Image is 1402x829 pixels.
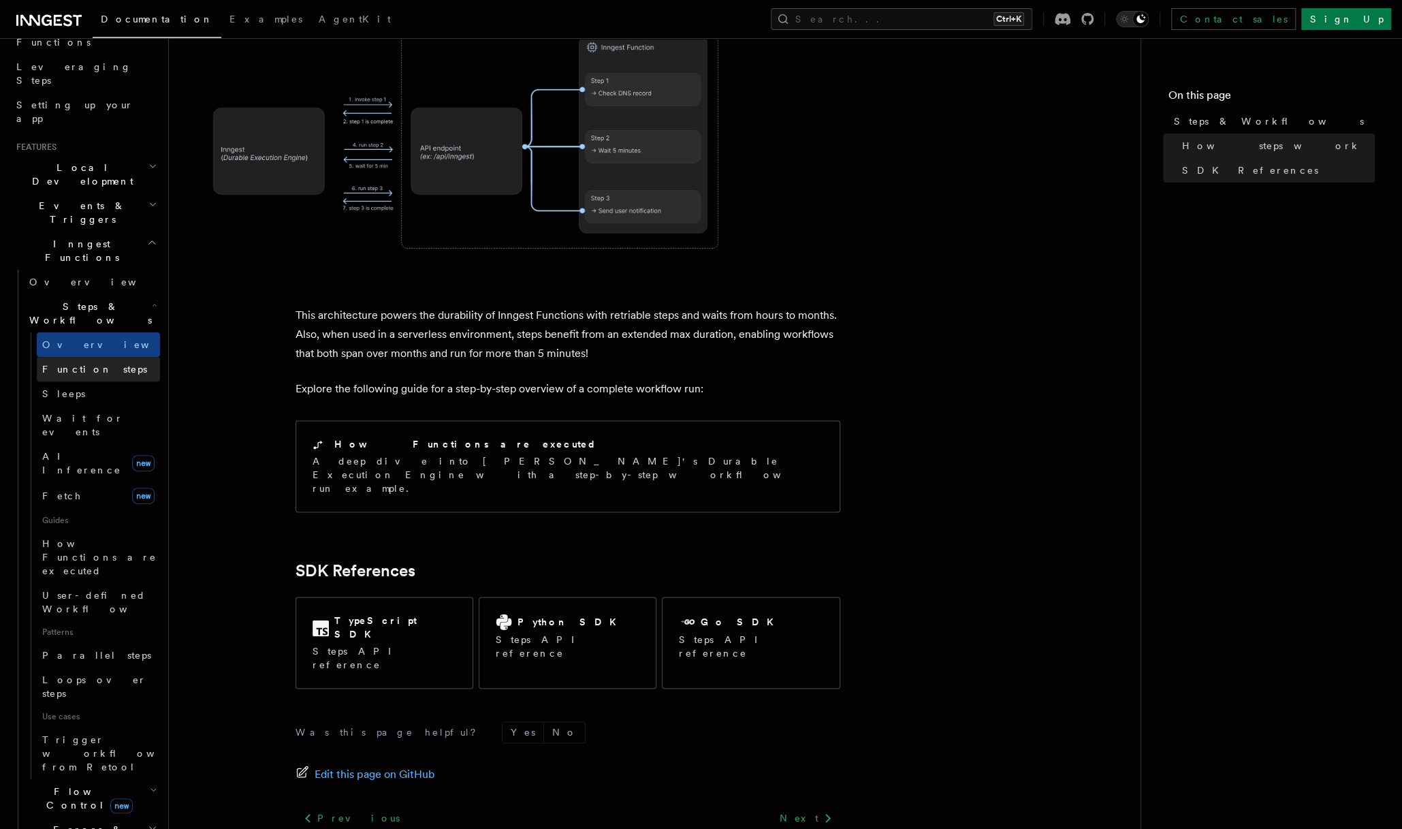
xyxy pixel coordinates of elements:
[11,193,160,232] button: Events & Triggers
[24,300,152,327] span: Steps & Workflows
[296,306,840,363] p: This architecture powers the durability of Inngest Functions with retriable steps and waits from ...
[132,455,155,471] span: new
[11,161,148,188] span: Local Development
[1301,8,1391,30] a: Sign Up
[16,61,131,86] span: Leveraging Steps
[1182,139,1361,153] span: How steps work
[313,644,456,672] p: Steps API reference
[1116,11,1149,27] button: Toggle dark mode
[296,420,840,512] a: How Functions are executedA deep dive into [PERSON_NAME]'s Durable Execution Engine with a step-b...
[1174,114,1364,128] span: Steps & Workflows
[334,614,456,641] h2: TypeScript SDK
[496,633,639,660] p: Steps API reference
[296,765,435,784] a: Edit this page on GitHub
[1171,8,1296,30] a: Contact sales
[1182,163,1318,177] span: SDK References
[11,232,160,270] button: Inngest Functions
[42,339,182,350] span: Overview
[11,93,160,131] a: Setting up your app
[37,583,160,621] a: User-defined Workflows
[771,8,1032,30] button: Search...Ctrl+K
[37,332,160,357] a: Overview
[679,633,823,660] p: Steps API reference
[310,4,399,37] a: AgentKit
[24,332,160,779] div: Steps & Workflows
[42,451,121,475] span: AI Inference
[37,643,160,668] a: Parallel steps
[296,561,415,580] a: SDK References
[42,590,165,614] span: User-defined Workflows
[42,413,123,437] span: Wait for events
[42,674,146,699] span: Loops over steps
[110,798,133,813] span: new
[11,237,147,264] span: Inngest Functions
[1168,109,1375,134] a: Steps & Workflows
[24,270,160,294] a: Overview
[24,779,160,817] button: Flow Controlnew
[313,454,823,495] p: A deep dive into [PERSON_NAME]'s Durable Execution Engine with a step-by-step workflow run example.
[11,155,160,193] button: Local Development
[11,142,57,153] span: Features
[1177,134,1375,158] a: How steps work
[24,294,160,332] button: Steps & Workflows
[24,785,150,812] span: Flow Control
[37,406,160,444] a: Wait for events
[42,538,157,576] span: How Functions are executed
[229,14,302,25] span: Examples
[11,54,160,93] a: Leveraging Steps
[221,4,310,37] a: Examples
[37,706,160,728] span: Use cases
[503,722,543,742] button: Yes
[296,379,840,398] p: Explore the following guide for a step-by-step overview of a complete workflow run:
[11,199,148,226] span: Events & Triggers
[42,490,82,501] span: Fetch
[1168,87,1375,109] h4: On this page
[37,668,160,706] a: Loops over steps
[37,381,160,406] a: Sleeps
[479,597,656,689] a: Python SDKSteps API reference
[37,510,160,531] span: Guides
[42,734,192,772] span: Trigger workflows from Retool
[315,765,435,784] span: Edit this page on GitHub
[544,722,585,742] button: No
[37,621,160,643] span: Patterns
[334,437,597,451] h2: How Functions are executed
[42,650,151,661] span: Parallel steps
[319,14,391,25] span: AgentKit
[29,277,170,287] span: Overview
[37,444,160,482] a: AI Inferencenew
[37,531,160,583] a: How Functions are executed
[296,597,473,689] a: TypeScript SDKSteps API reference
[93,4,221,38] a: Documentation
[132,488,155,504] span: new
[37,482,160,510] a: Fetchnew
[1177,158,1375,183] a: SDK References
[701,615,782,629] h2: Go SDK
[993,12,1024,26] kbd: Ctrl+K
[37,728,160,779] a: Trigger workflows from Retool
[42,364,147,375] span: Function steps
[662,597,840,689] a: Go SDKSteps API reference
[42,388,85,399] span: Sleeps
[517,615,624,629] h2: Python SDK
[101,14,213,25] span: Documentation
[16,99,133,124] span: Setting up your app
[296,725,485,739] p: Was this page helpful?
[37,357,160,381] a: Function steps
